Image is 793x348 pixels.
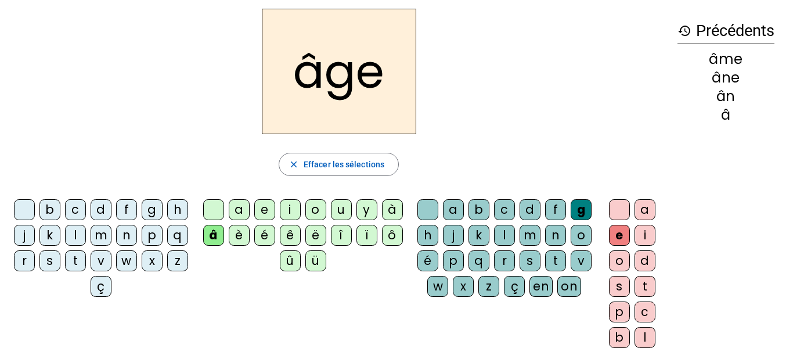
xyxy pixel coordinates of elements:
[494,199,515,220] div: c
[635,199,655,220] div: a
[677,24,691,38] mat-icon: history
[331,199,352,220] div: u
[468,199,489,220] div: b
[571,250,592,271] div: v
[417,250,438,271] div: é
[280,199,301,220] div: i
[478,276,499,297] div: z
[520,250,540,271] div: s
[229,199,250,220] div: a
[417,225,438,246] div: h
[305,199,326,220] div: o
[468,250,489,271] div: q
[609,327,630,348] div: b
[635,327,655,348] div: l
[635,250,655,271] div: d
[280,225,301,246] div: ê
[91,199,111,220] div: d
[142,225,163,246] div: p
[262,9,416,134] h2: âge
[65,225,86,246] div: l
[304,157,384,171] span: Effacer les sélections
[65,199,86,220] div: c
[356,199,377,220] div: y
[443,199,464,220] div: a
[677,18,774,44] h3: Précédents
[203,225,224,246] div: â
[305,250,326,271] div: ü
[382,225,403,246] div: ô
[356,225,377,246] div: ï
[229,225,250,246] div: è
[39,199,60,220] div: b
[14,225,35,246] div: j
[305,225,326,246] div: ë
[677,108,774,122] div: â
[443,250,464,271] div: p
[494,250,515,271] div: r
[609,302,630,322] div: p
[167,250,188,271] div: z
[116,250,137,271] div: w
[453,276,474,297] div: x
[468,225,489,246] div: k
[254,199,275,220] div: e
[504,276,525,297] div: ç
[280,250,301,271] div: û
[91,250,111,271] div: v
[520,225,540,246] div: m
[677,89,774,103] div: ân
[254,225,275,246] div: é
[116,225,137,246] div: n
[609,225,630,246] div: e
[142,199,163,220] div: g
[520,199,540,220] div: d
[443,225,464,246] div: j
[494,225,515,246] div: l
[545,225,566,246] div: n
[427,276,448,297] div: w
[545,199,566,220] div: f
[142,250,163,271] div: x
[91,276,111,297] div: ç
[677,71,774,85] div: âne
[571,225,592,246] div: o
[635,302,655,322] div: c
[571,199,592,220] div: g
[167,225,188,246] div: q
[91,225,111,246] div: m
[635,225,655,246] div: i
[39,225,60,246] div: k
[289,159,299,170] mat-icon: close
[14,250,35,271] div: r
[382,199,403,220] div: à
[39,250,60,271] div: s
[545,250,566,271] div: t
[609,276,630,297] div: s
[116,199,137,220] div: f
[609,250,630,271] div: o
[557,276,581,297] div: on
[677,52,774,66] div: âme
[331,225,352,246] div: î
[65,250,86,271] div: t
[167,199,188,220] div: h
[279,153,399,176] button: Effacer les sélections
[635,276,655,297] div: t
[529,276,553,297] div: en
